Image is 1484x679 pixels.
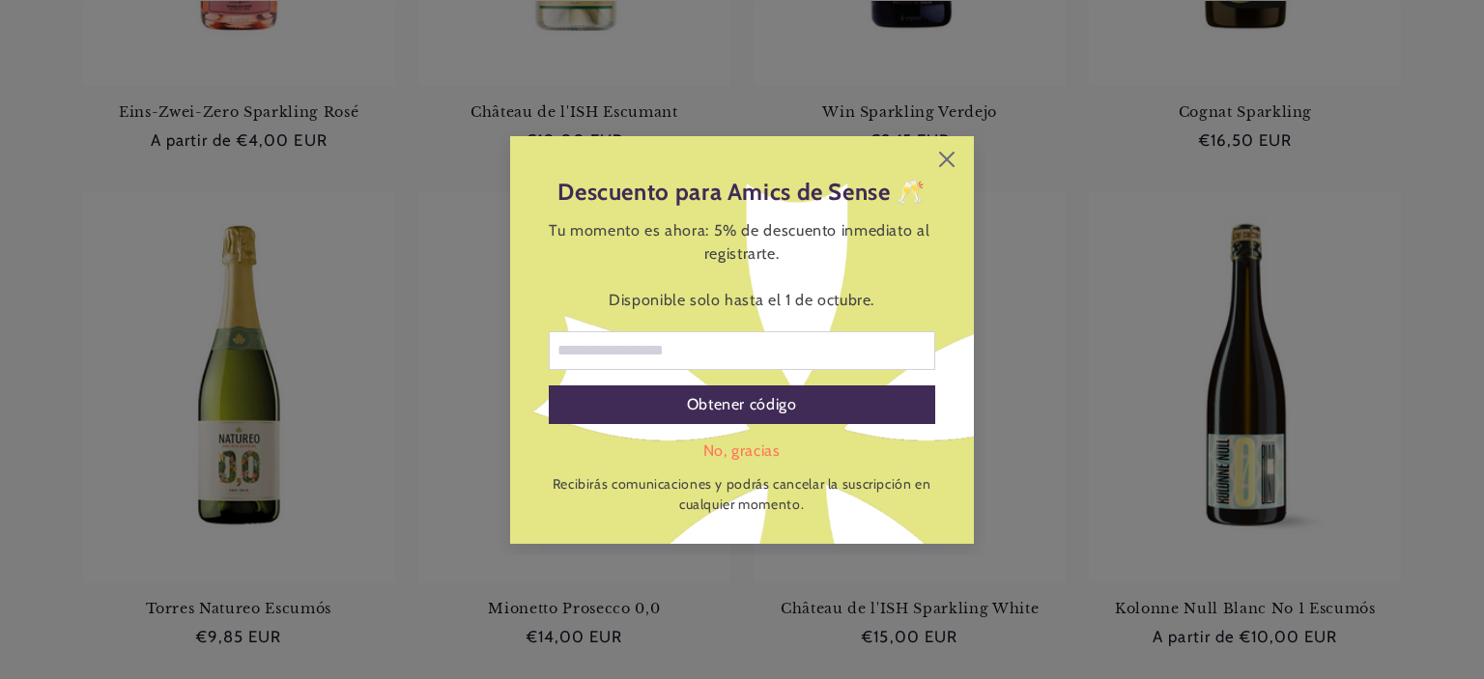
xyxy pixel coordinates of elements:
div: No, gracias [549,439,935,463]
header: Descuento para Amics de Sense 🥂 [549,175,935,210]
div: Tu momento es ahora: 5% de descuento inmediato al registrarte. Disponible solo hasta el 1 de octu... [549,219,935,312]
p: Recibirás comunicaciones y podrás cancelar la suscripción en cualquier momento. [549,474,935,515]
div: Obtener código [687,385,797,424]
div: Obtener código [549,385,935,424]
input: Correo electrónico [549,331,935,370]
